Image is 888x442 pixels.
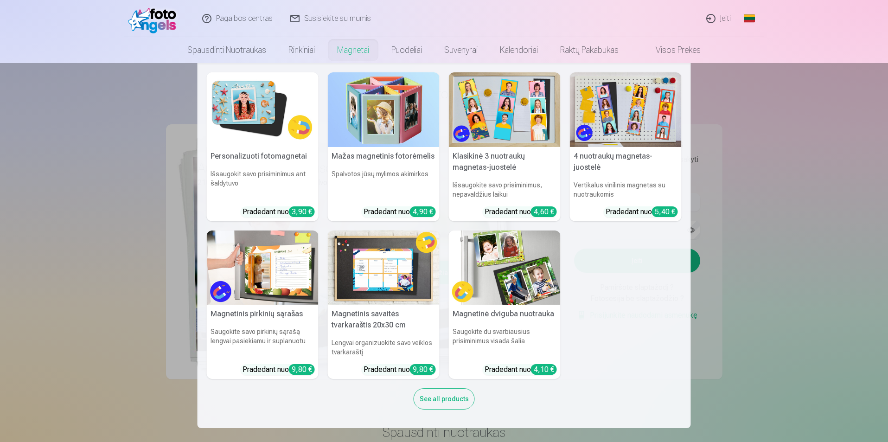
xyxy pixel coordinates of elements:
img: Magnetinė dviguba nuotrauka [449,231,561,305]
img: 4 nuotraukų magnetas-juostelė [570,72,682,147]
img: Magnetinis pirkinių sąrašas [207,231,319,305]
h5: Magnetinė dviguba nuotrauka [449,305,561,323]
div: Pradedant nuo [485,206,557,218]
a: Klasikinė 3 nuotraukų magnetas-juostelėKlasikinė 3 nuotraukų magnetas-juostelėIšsaugokite savo pr... [449,72,561,221]
div: See all products [414,388,475,410]
a: Personalizuoti fotomagnetaiPersonalizuoti fotomagnetaiIšsaugokit savo prisiminimus ant šaldytuvoP... [207,72,319,221]
a: Kalendoriai [489,37,549,63]
img: Klasikinė 3 nuotraukų magnetas-juostelė [449,72,561,147]
img: /fa2 [128,4,181,33]
img: Personalizuoti fotomagnetai [207,72,319,147]
h6: Spalvotos jūsų mylimos akimirkos [328,166,440,203]
div: Pradedant nuo [243,206,315,218]
div: Pradedant nuo [243,364,315,375]
a: Puodeliai [380,37,433,63]
div: Pradedant nuo [364,206,436,218]
a: Magnetai [326,37,380,63]
div: 9,80 € [289,364,315,375]
a: Magnetinė dviguba nuotrauka Magnetinė dviguba nuotraukaSaugokite du svarbiausius prisiminimus vis... [449,231,561,379]
h6: Išsaugokite savo prisiminimus, nepavaldžius laikui [449,177,561,203]
div: Pradedant nuo [485,364,557,375]
a: See all products [414,393,475,403]
a: Magnetinis pirkinių sąrašas Magnetinis pirkinių sąrašasSaugokite savo pirkinių sąrašą lengvai pas... [207,231,319,379]
h5: 4 nuotraukų magnetas-juostelė [570,147,682,177]
a: Suvenyrai [433,37,489,63]
a: Mažas magnetinis fotorėmelisMažas magnetinis fotorėmelisSpalvotos jūsų mylimos akimirkosPradedant... [328,72,440,221]
div: 3,90 € [289,206,315,217]
h5: Magnetinis savaitės tvarkaraštis 20x30 cm [328,305,440,334]
img: Magnetinis savaitės tvarkaraštis 20x30 cm [328,231,440,305]
div: 4,60 € [531,206,557,217]
h6: Vertikalus vinilinis magnetas su nuotraukomis [570,177,682,203]
h6: Išsaugokit savo prisiminimus ant šaldytuvo [207,166,319,203]
h6: Saugokite du svarbiausius prisiminimus visada šalia [449,323,561,360]
div: 9,80 € [410,364,436,375]
div: Pradedant nuo [606,206,678,218]
h6: Lengvai organizuokite savo veiklos tvarkaraštį [328,334,440,360]
h5: Personalizuoti fotomagnetai [207,147,319,166]
div: Pradedant nuo [364,364,436,375]
a: Rinkiniai [277,37,326,63]
h5: Magnetinis pirkinių sąrašas [207,305,319,323]
a: Visos prekės [630,37,712,63]
div: 4,90 € [410,206,436,217]
div: 4,10 € [531,364,557,375]
a: Spausdinti nuotraukas [176,37,277,63]
a: Raktų pakabukas [549,37,630,63]
a: Magnetinis savaitės tvarkaraštis 20x30 cmMagnetinis savaitės tvarkaraštis 20x30 cmLengvai organiz... [328,231,440,379]
h5: Mažas magnetinis fotorėmelis [328,147,440,166]
h5: Klasikinė 3 nuotraukų magnetas-juostelė [449,147,561,177]
div: 5,40 € [652,206,678,217]
img: Mažas magnetinis fotorėmelis [328,72,440,147]
a: 4 nuotraukų magnetas-juostelė4 nuotraukų magnetas-juostelėVertikalus vinilinis magnetas su nuotra... [570,72,682,221]
h6: Saugokite savo pirkinių sąrašą lengvai pasiekiamu ir suplanuotu [207,323,319,360]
